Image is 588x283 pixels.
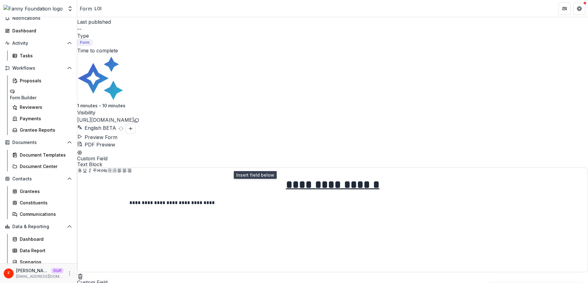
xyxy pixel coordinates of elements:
button: Align Left [117,168,122,174]
button: Strike [92,168,97,174]
p: 1 minutes - 10 minutes [77,102,125,109]
button: PDF Preview [77,141,115,148]
button: English BETA [77,124,116,132]
a: Scenarios [10,257,74,267]
p: [EMAIL_ADDRESS][DOMAIN_NAME] [16,274,63,279]
a: Form [80,5,92,12]
button: Copy link [134,116,139,124]
span: Custom Field [77,156,588,162]
button: Refresh Translation [116,124,126,133]
button: Open Data & Reporting [2,222,74,232]
img: Fanny Foundation logo [3,5,63,12]
button: Notifications [2,13,74,23]
a: Grantees [10,186,74,196]
button: Get Help [573,2,586,15]
span: PDF Preview [85,141,115,148]
p: Staff [51,268,63,273]
p: Last published [77,18,588,26]
a: Communications [10,209,74,219]
button: Add Language [126,124,136,133]
span: Data & Reporting [12,224,65,229]
p: -- [77,26,82,32]
button: Partners [558,2,571,15]
div: Data Report [20,247,69,254]
nav: breadcrumb [80,4,104,13]
a: Document Center [10,161,74,171]
p: [PERSON_NAME] [16,267,49,274]
button: Ordered List [112,168,117,174]
div: Payments [20,115,69,122]
button: Align Center [122,168,127,174]
p: Type [77,32,588,39]
a: Data Report [10,245,74,256]
button: Underline [82,168,87,174]
button: Bold [78,168,82,174]
div: Fanny [8,271,10,275]
a: Grantee Reports [10,125,74,135]
span: Form [80,40,90,45]
div: Document Center [20,163,69,170]
button: Align Right [127,168,132,174]
button: Delete field [77,272,83,280]
button: Open Documents [2,137,74,147]
button: Open Workflows [2,63,74,73]
button: Bullet List [107,168,112,174]
button: Preview Form [77,133,117,141]
span: BETA [103,125,116,131]
a: Payments [10,113,74,124]
span: Notifications [12,16,72,21]
span: Contacts [12,176,65,182]
button: Open Contacts [2,174,74,184]
div: Grantee Reports [20,127,69,133]
span: English [85,125,116,131]
span: Text Block [77,162,588,167]
span: Activity [12,41,65,46]
button: Open Activity [2,38,74,48]
a: Dashboard [10,234,74,244]
a: Dashboard [2,26,74,36]
p: Time to complete [77,47,588,54]
a: Form Builder [10,87,36,101]
div: Document Templates [20,152,69,158]
button: Heading 2 [102,168,107,174]
div: LOI [94,5,102,12]
div: Form Builder [10,94,36,101]
div: Communications [20,211,69,217]
p: Visibility [77,109,588,116]
button: Heading 1 [97,168,102,174]
div: Dashboard [12,27,69,34]
a: Constituents [10,198,74,208]
a: Document Templates [10,150,74,160]
button: Open entity switcher [66,2,74,15]
div: Grantees [20,188,69,195]
div: Dashboard [20,236,69,242]
a: Proposals [10,76,74,86]
button: Edit Form Settings [77,148,82,156]
div: Tasks [20,52,69,59]
a: Tasks [10,51,74,61]
a: Reviewers [10,102,74,112]
button: More [66,270,73,277]
div: Constituents [20,199,69,206]
a: [URL][DOMAIN_NAME] [77,117,134,123]
span: Documents [12,140,65,145]
div: Proposals [20,77,69,84]
div: Reviewers [20,104,69,110]
span: Workflows [12,66,65,71]
button: Italicize [87,168,92,174]
div: Scenarios [20,259,69,265]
